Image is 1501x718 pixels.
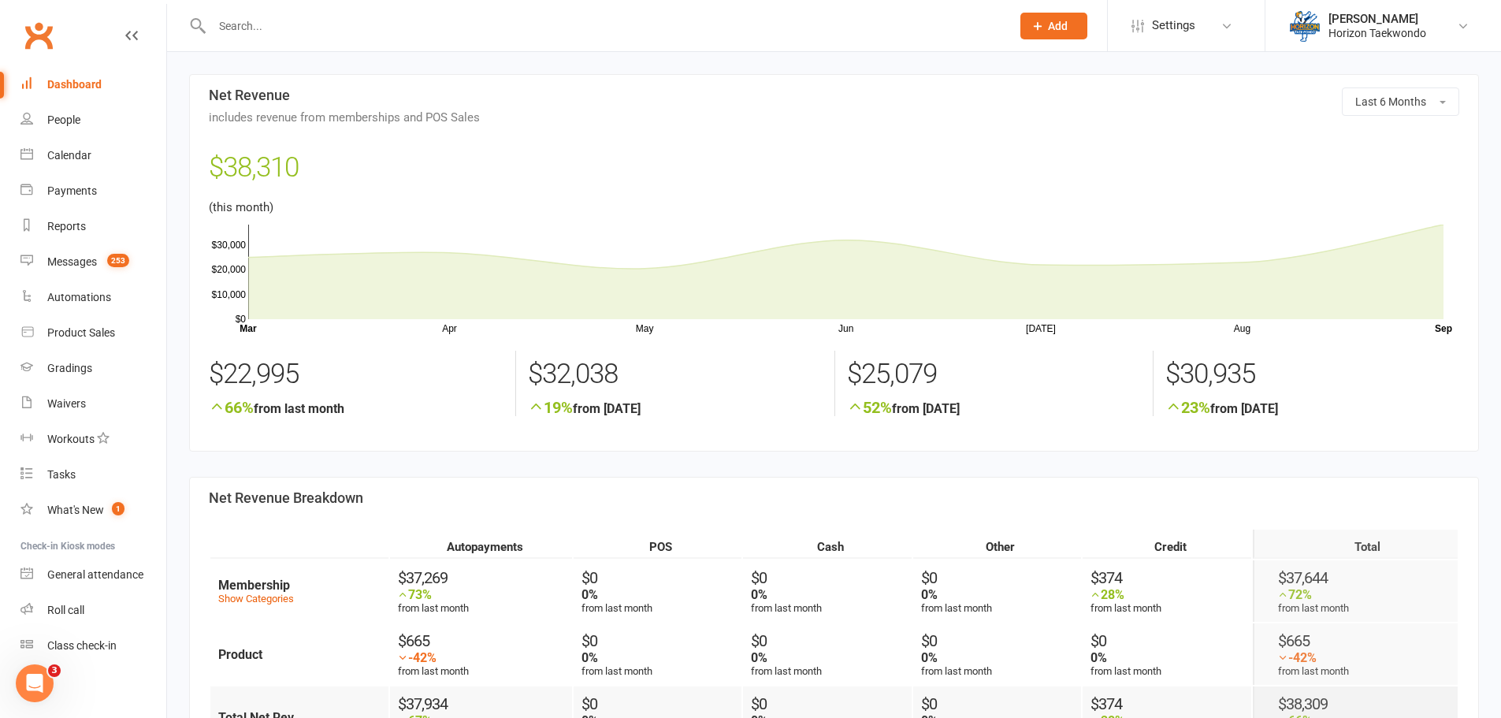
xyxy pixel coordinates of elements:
div: from last month [398,650,572,677]
button: Add [1020,13,1087,39]
div: Tasks [47,468,76,481]
div: $38,310 [209,146,1459,198]
h3: Net Revenue Breakdown [209,490,1459,506]
td: from last month [743,623,911,685]
div: $0 [581,631,741,650]
strong: Product [218,647,262,662]
span: 1 [112,502,124,515]
div: Dashboard [47,78,102,91]
div: $30,935 [1165,351,1459,398]
td: from last month [1083,623,1250,685]
strong: 73% [408,587,432,602]
th: Total [1253,530,1458,559]
div: $0 [751,568,911,587]
strong: Membership [218,578,290,593]
div: $0 [1090,631,1250,650]
td: from last month [743,560,911,622]
a: Product Sales [20,315,166,351]
td: from last month [1253,623,1458,685]
img: thumb_image1625461565.png [1289,10,1321,42]
div: $0 [751,694,911,713]
h3: Net Revenue [209,87,1459,124]
strong: 0% [581,650,598,665]
div: $0 [921,631,1081,650]
div: $37,934 [398,694,572,713]
iframe: Intercom live chat [16,664,54,702]
strong: 0% [751,587,767,602]
strong: 28% [1101,587,1124,602]
div: Payments [47,184,97,197]
td: from last month [1253,560,1458,622]
strong: 0% [921,587,938,602]
strong: from last month [209,398,503,416]
a: Payments [20,173,166,209]
a: Clubworx [19,16,58,55]
span: Settings [1152,8,1195,43]
div: $32,038 [528,351,822,398]
div: $0 [751,631,911,650]
td: from last month [1083,560,1250,622]
div: Class check-in [47,639,117,652]
strong: 0% [751,650,767,665]
div: $0 [581,568,741,587]
span: 19% [528,398,573,417]
div: Workouts [47,433,95,445]
div: Calendar [47,149,91,162]
th: Credit [1083,530,1250,559]
strong: from [DATE] [847,398,1141,416]
span: 253 [107,254,129,267]
div: $37,269 [398,568,572,587]
th: Other [913,530,1081,559]
div: Gradings [47,362,92,374]
div: $22,995 [209,351,503,398]
strong: -42% [408,650,437,665]
span: 52% [847,398,892,417]
th: POS [574,530,741,559]
div: $0 [581,694,741,713]
strong: from [DATE] [1165,398,1459,416]
a: Messages 253 [20,244,166,280]
div: Messages [47,255,97,268]
div: Reports [47,220,86,233]
div: Horizon Taekwondo [1328,26,1426,40]
strong: 0% [581,587,598,602]
span: includes revenue from memberships and POS Sales [209,111,1459,125]
a: Roll call [20,593,166,628]
a: General attendance kiosk mode [20,557,166,593]
a: Workouts [20,422,166,457]
a: Automations [20,280,166,315]
a: Tasks [20,457,166,493]
a: Dashboard [20,67,166,102]
td: from last month [913,623,1081,685]
td: from last month [574,623,741,685]
strong: 0% [1090,650,1107,665]
div: Roll call [47,604,84,616]
div: $374 [1090,568,1250,587]
span: 23% [1165,398,1210,417]
a: What's New1 [20,493,166,528]
div: (this month) [209,146,1459,335]
div: People [47,113,80,126]
div: [PERSON_NAME] [1328,12,1426,26]
a: Calendar [20,138,166,173]
th: Cash [743,530,911,559]
td: from last month [913,560,1081,622]
strong: 0% [921,650,938,665]
a: Gradings [20,351,166,386]
div: General attendance [47,568,143,581]
strong: from [DATE] [528,398,822,416]
a: Class kiosk mode [20,628,166,664]
th: Autopayments [390,530,572,559]
div: $25,079 [847,351,1141,398]
a: Waivers [20,386,166,422]
div: $374 [1090,694,1250,713]
div: Waivers [47,397,86,410]
div: $0 [921,568,1081,587]
a: Show Categories [218,593,294,605]
div: Product Sales [47,326,115,339]
div: from last month [398,587,572,614]
div: Automations [47,291,111,303]
span: Add [1048,20,1068,32]
div: $0 [921,694,1081,713]
a: Reports [20,209,166,244]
